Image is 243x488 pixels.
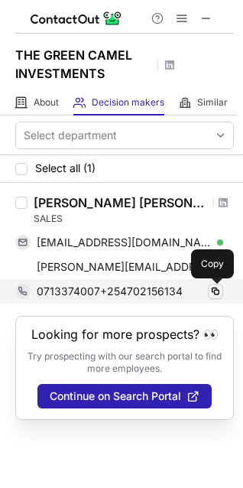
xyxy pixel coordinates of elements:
[31,9,122,28] img: ContactOut v5.3.10
[37,384,212,408] button: Continue on Search Portal
[15,46,153,83] h1: THE GREEN CAMEL INVESTMENTS
[35,162,96,174] span: Select all (1)
[37,260,212,274] span: [PERSON_NAME][EMAIL_ADDRESS][DOMAIN_NAME]
[34,195,209,210] div: [PERSON_NAME] [PERSON_NAME]
[34,212,234,226] div: SALES
[31,327,219,341] header: Looking for more prospects? 👀
[24,128,117,143] div: Select department
[92,96,164,109] span: Decision makers
[197,96,228,109] span: Similar
[27,350,222,375] p: Try prospecting with our search portal to find more employees.
[37,285,183,298] span: 0713374007+254702156134
[37,236,212,249] span: [EMAIL_ADDRESS][DOMAIN_NAME]
[34,96,59,109] span: About
[50,390,181,402] span: Continue on Search Portal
